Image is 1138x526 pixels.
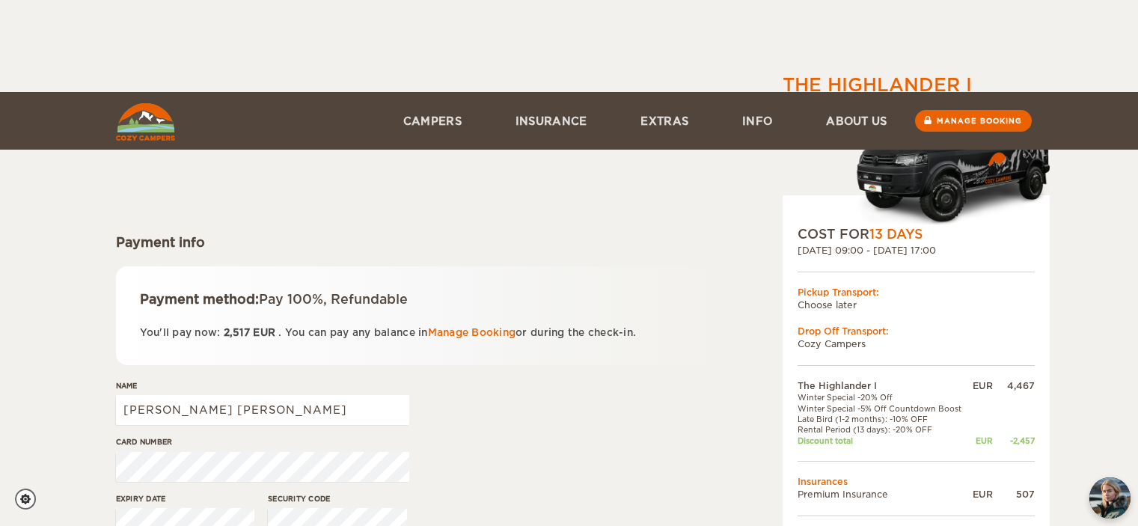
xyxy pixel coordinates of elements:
[783,73,972,98] div: The Highlander I
[15,489,46,510] a: Cookie settings
[715,92,799,150] a: Info
[268,493,407,504] label: Security code
[799,92,914,150] a: About us
[116,380,409,391] label: Name
[116,436,409,447] label: Card number
[993,488,1035,501] div: 507
[1089,477,1131,519] img: Freyja at Cozy Campers
[798,403,970,414] td: Winter Special -5% Off Countdown Boost
[798,435,970,446] td: Discount total
[869,227,923,242] span: 13 Days
[798,424,970,435] td: Rental Period (13 days): -20% OFF
[140,324,694,341] p: You'll pay now: . You can pay any balance in or during the check-in.
[259,292,408,307] span: Pay 100%, Refundable
[140,290,694,308] div: Payment method:
[428,327,516,338] a: Manage Booking
[253,327,275,338] span: EUR
[614,92,715,150] a: Extras
[224,327,250,338] span: 2,517
[798,337,1035,350] td: Cozy Campers
[798,414,970,424] td: Late Bird (1-2 months): -10% OFF
[842,103,1050,225] img: Cozy-3.png
[969,435,992,446] div: EUR
[798,325,1035,337] div: Drop Off Transport:
[798,225,1035,243] div: COST FOR
[993,379,1035,392] div: 4,467
[376,92,489,150] a: Campers
[1089,477,1131,519] button: chat-button
[993,435,1035,446] div: -2,457
[798,475,1035,488] td: Insurances
[798,244,1035,257] div: [DATE] 09:00 - [DATE] 17:00
[798,392,970,403] td: Winter Special -20% Off
[783,98,1050,225] div: Automatic 4x4
[798,379,970,392] td: The Highlander I
[116,233,718,251] div: Payment info
[798,286,1035,299] div: Pickup Transport:
[915,110,1032,132] a: Manage booking
[116,493,255,504] label: Expiry date
[798,299,1035,311] td: Choose later
[969,488,992,501] div: EUR
[969,379,992,392] div: EUR
[798,488,970,501] td: Premium Insurance
[489,92,614,150] a: Insurance
[116,103,175,141] img: Cozy Campers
